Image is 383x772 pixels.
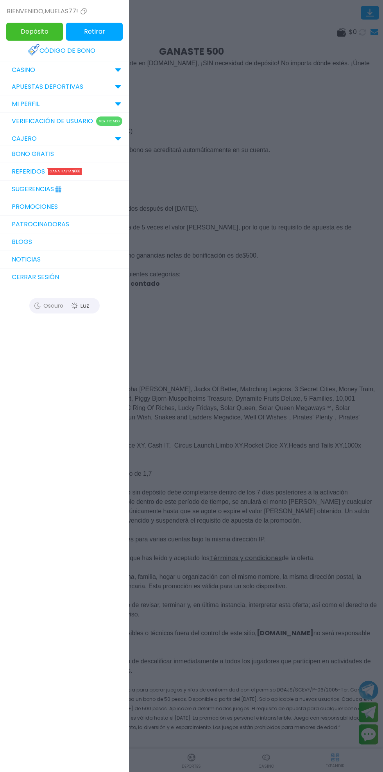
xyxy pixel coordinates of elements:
[27,43,40,56] img: Redeem
[96,116,122,126] p: Verificado
[66,23,123,41] button: Retirar
[63,300,98,312] div: Luz
[54,184,63,193] img: Gift
[12,134,37,143] p: CAJERO
[28,42,101,59] a: Código de bono
[12,99,39,109] p: MI PERFIL
[31,300,66,312] div: Oscuro
[48,168,82,175] div: Gana hasta $888
[12,82,83,91] p: Apuestas Deportivas
[12,65,35,75] p: CASINO
[6,23,63,41] button: Depósito
[7,7,88,16] div: Bienvenido , muelas77!
[29,298,100,313] button: OscuroLuz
